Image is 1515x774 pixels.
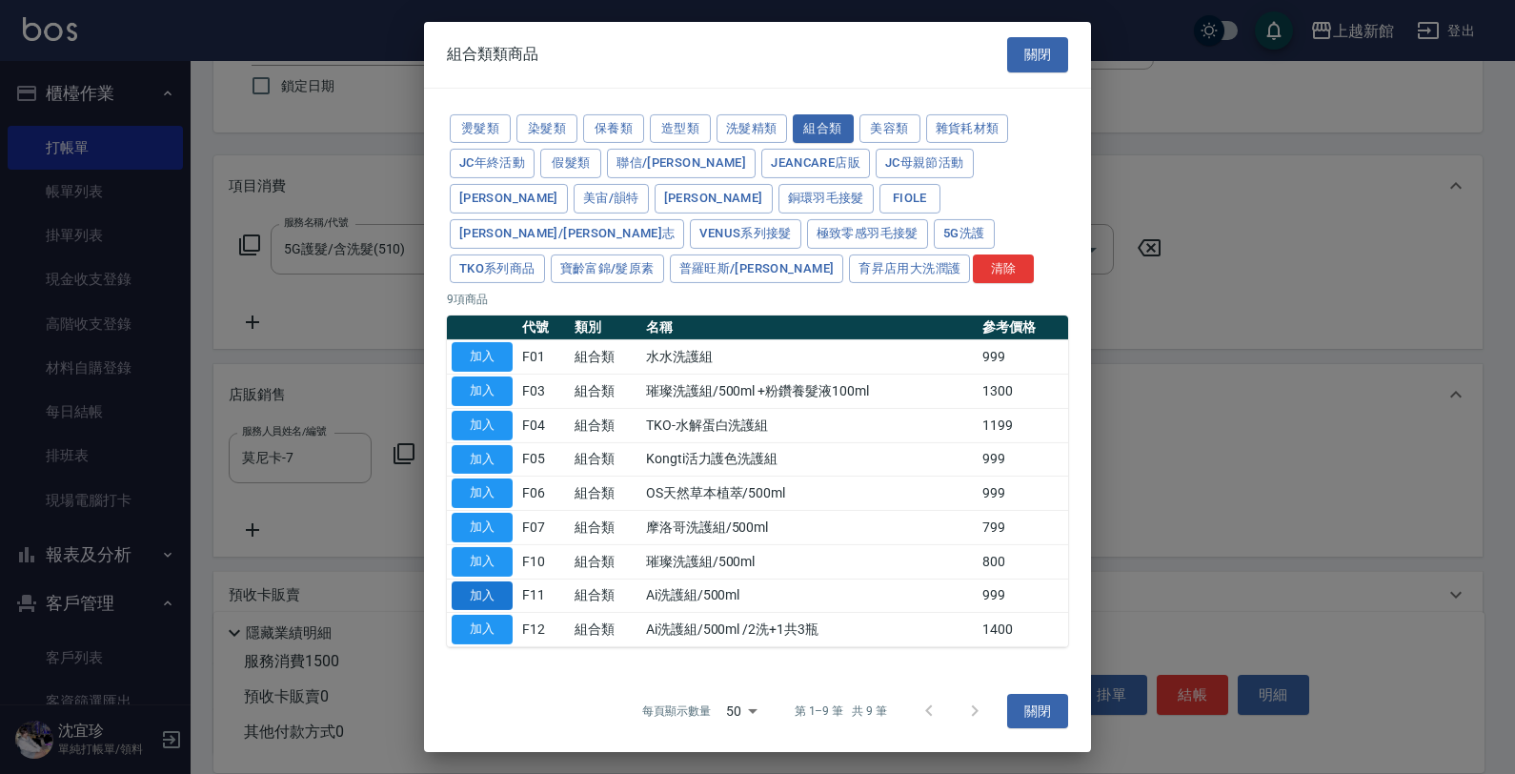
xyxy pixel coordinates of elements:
button: 加入 [452,580,513,610]
button: 加入 [452,513,513,542]
td: 組合類 [570,477,641,511]
p: 第 1–9 筆 共 9 筆 [795,703,887,720]
th: 類別 [570,316,641,340]
button: 普羅旺斯/[PERSON_NAME] [670,254,844,283]
button: 加入 [452,411,513,440]
button: 清除 [973,254,1034,283]
td: 999 [978,579,1068,613]
button: [PERSON_NAME] [450,184,568,214]
td: F03 [517,374,570,408]
button: 寶齡富錦/髮原素 [551,254,664,283]
button: 育昇店用大洗潤護 [849,254,970,283]
td: 組合類 [570,579,641,613]
button: TKO系列商品 [450,254,545,283]
td: 組合類 [570,613,641,647]
button: FIOLE [879,184,940,214]
button: 雜貨耗材類 [926,113,1009,143]
button: 加入 [452,342,513,372]
td: 1199 [978,408,1068,442]
td: 組合類 [570,374,641,408]
td: OS天然草本植萃/500ml [641,477,978,511]
button: 造型類 [650,113,711,143]
td: Ai洗護組/500ml /2洗+1共3瓶 [641,613,978,647]
button: 聯信/[PERSON_NAME] [607,149,756,178]
td: F12 [517,613,570,647]
button: 關閉 [1007,37,1068,72]
th: 代號 [517,316,570,340]
button: 美宙/韻特 [574,184,649,214]
button: 保養類 [583,113,644,143]
span: 組合類類商品 [447,45,538,64]
td: 999 [978,442,1068,477]
button: 加入 [452,479,513,508]
td: 999 [978,340,1068,375]
button: JC年終活動 [450,149,535,178]
p: 每頁顯示數量 [642,703,711,720]
td: 組合類 [570,340,641,375]
button: 美容類 [859,113,920,143]
td: 800 [978,544,1068,579]
th: 參考價格 [978,316,1068,340]
td: 組合類 [570,408,641,442]
p: 9 項商品 [447,291,1068,308]
td: 璀璨洗護組/500ml [641,544,978,579]
button: JC母親節活動 [876,149,974,178]
td: 1400 [978,613,1068,647]
td: 摩洛哥洗護組/500ml [641,510,978,544]
button: 關閉 [1007,694,1068,729]
td: 799 [978,510,1068,544]
button: 加入 [452,615,513,644]
button: 組合類 [793,113,854,143]
th: 名稱 [641,316,978,340]
button: 銅環羽毛接髮 [778,184,874,214]
td: 1300 [978,374,1068,408]
td: 組合類 [570,442,641,477]
button: 假髮類 [540,149,601,178]
button: Venus系列接髮 [690,219,800,249]
td: Ai洗護組/500ml [641,579,978,613]
button: 洗髮精類 [717,113,787,143]
div: 50 [718,685,764,737]
td: F04 [517,408,570,442]
td: F06 [517,477,570,511]
button: [PERSON_NAME] [655,184,773,214]
td: 璀璨洗護組/500ml +粉鑽養髮液100ml [641,374,978,408]
td: TKO-水解蛋白洗護組 [641,408,978,442]
button: 加入 [452,377,513,406]
td: F07 [517,510,570,544]
button: 染髮類 [516,113,577,143]
button: [PERSON_NAME]/[PERSON_NAME]志 [450,219,684,249]
td: 999 [978,477,1068,511]
td: F11 [517,579,570,613]
td: 組合類 [570,510,641,544]
td: F01 [517,340,570,375]
td: 組合類 [570,544,641,579]
td: Kongti活力護色洗護組 [641,442,978,477]
button: 加入 [452,547,513,577]
button: 極致零感羽毛接髮 [807,219,928,249]
td: F10 [517,544,570,579]
td: 水水洗護組 [641,340,978,375]
td: F05 [517,442,570,477]
button: JeanCare店販 [761,149,870,178]
button: 燙髮類 [450,113,511,143]
button: 加入 [452,444,513,474]
button: 5G洗護 [934,219,995,249]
